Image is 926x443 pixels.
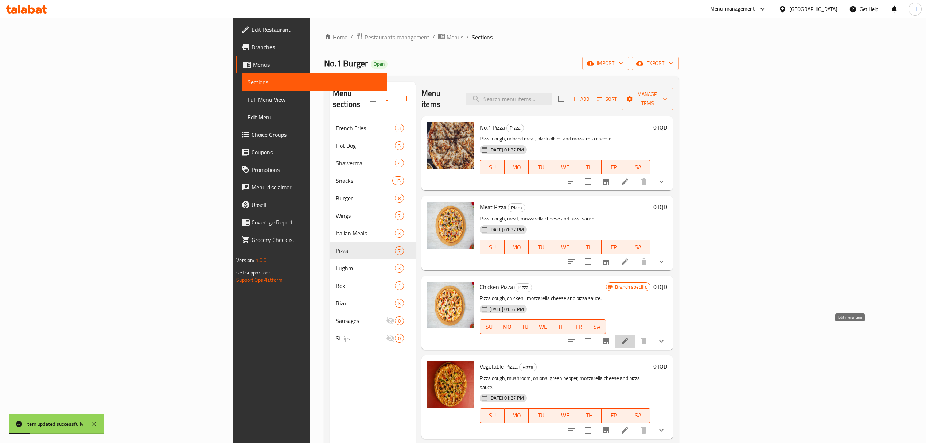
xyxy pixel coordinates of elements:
div: items [395,229,404,238]
button: show more [653,253,670,270]
span: 1 [395,282,404,289]
div: items [395,211,404,220]
button: Add section [398,90,416,108]
button: FR [570,319,588,334]
span: 1.0.0 [256,255,267,265]
span: Select to update [580,334,596,349]
svg: Show Choices [657,337,666,346]
img: Meat Pizza [427,202,474,249]
button: TU [529,408,553,423]
a: Coverage Report [236,213,387,231]
span: TU [532,162,550,173]
button: MO [505,240,529,254]
span: WE [556,242,575,253]
p: Pizza dough, minced meat, black olives and mozzarella cheese [480,134,650,143]
span: [DATE] 01:37 PM [486,146,527,153]
span: Full Menu View [248,95,381,104]
nav: breadcrumb [324,32,679,42]
button: TH [577,240,602,254]
button: SU [480,408,505,423]
span: Snacks [336,176,392,185]
span: Promotions [252,165,381,174]
div: Shawerma [336,159,395,167]
span: 3 [395,125,404,132]
button: Branch-specific-item [597,332,615,350]
span: Sort sections [381,90,398,108]
a: Menus [236,56,387,73]
button: FR [602,240,626,254]
button: delete [635,332,653,350]
span: FR [604,410,623,421]
a: Edit menu item [620,426,629,435]
div: Snacks13 [330,172,416,189]
span: import [588,59,623,68]
span: FR [573,321,585,332]
div: Lughm [336,264,395,273]
button: SA [626,240,650,254]
span: 3 [395,230,404,237]
span: Wings [336,211,395,220]
a: Support.OpsPlatform [236,275,283,285]
a: Promotions [236,161,387,178]
span: Sections [248,78,381,86]
div: Rizo3 [330,294,416,312]
button: FR [602,160,626,174]
span: [DATE] 01:37 PM [486,394,527,401]
button: delete [635,173,653,190]
button: SU [480,319,498,334]
a: Edit menu item [620,177,629,186]
button: import [582,57,629,70]
span: Rizo [336,299,395,308]
span: Menu disclaimer [252,183,381,192]
span: 0 [395,317,404,324]
button: SA [588,319,606,334]
span: Select all sections [365,91,381,107]
span: TH [555,321,567,332]
div: Item updated successfully [26,420,83,428]
a: Edit Restaurant [236,21,387,38]
span: Add [571,95,590,103]
div: Pizza [336,246,395,255]
span: [DATE] 01:37 PM [486,306,527,313]
span: SU [483,162,502,173]
span: Add item [569,93,592,105]
h6: 0 IQD [653,202,667,212]
span: TU [532,410,550,421]
a: Edit Menu [242,108,387,126]
a: Branches [236,38,387,56]
p: Pizza dough, meat, mozzarella cheese and pizza sauce. [480,214,650,223]
span: 4 [395,160,404,167]
button: MO [505,408,529,423]
button: delete [635,253,653,270]
button: WE [553,240,577,254]
button: MO [498,319,516,334]
div: Italian Meals [336,229,395,238]
div: Hot Dog [336,141,395,150]
span: Sections [472,33,493,42]
p: Pizza dough, chicken , mozzarella cheese and pizza sauce. [480,294,606,303]
span: TU [532,242,550,253]
button: Branch-specific-item [597,421,615,439]
span: FR [604,242,623,253]
span: SA [629,410,647,421]
div: Strips0 [330,330,416,347]
input: search [466,93,552,105]
svg: Inactive section [386,334,395,343]
div: Menu-management [710,5,755,14]
button: TU [529,160,553,174]
span: Pizza [507,124,524,132]
span: H [913,5,917,13]
span: Burger [336,194,395,203]
span: Menus [447,33,463,42]
li: / [466,33,469,42]
img: Vegetable Pizza [427,361,474,408]
div: Pizza [519,363,537,371]
a: Edit menu item [620,257,629,266]
a: Restaurants management [356,32,429,42]
span: MO [501,321,513,332]
svg: Show Choices [657,426,666,435]
div: Box [336,281,395,290]
button: delete [635,421,653,439]
span: SA [629,242,647,253]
